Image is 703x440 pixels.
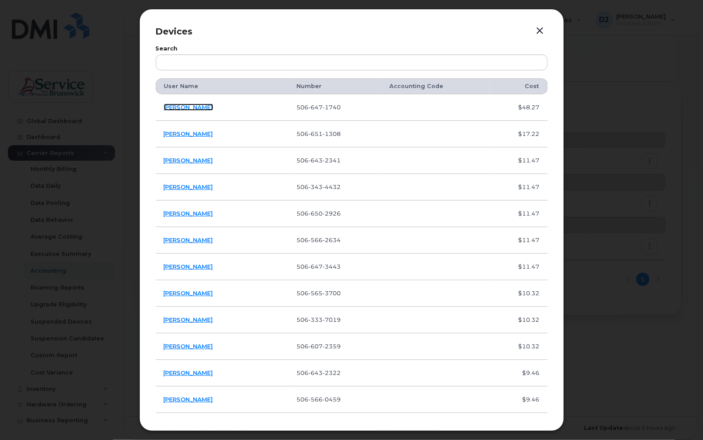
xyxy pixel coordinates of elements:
span: 506 [296,157,341,164]
a: [PERSON_NAME] [164,157,213,164]
td: $11.47 [490,147,547,174]
span: 650 [308,210,323,217]
td: $17.22 [490,121,547,147]
td: $11.47 [490,254,547,280]
span: 506 [296,130,341,137]
span: 651 [308,130,323,137]
a: [PERSON_NAME] [164,210,213,217]
span: 2926 [323,210,341,217]
a: [PERSON_NAME] [164,183,213,190]
a: [PERSON_NAME] [164,130,213,137]
td: $11.47 [490,201,547,227]
span: 506 [296,210,341,217]
span: 566 [308,236,323,243]
span: 643 [308,157,323,164]
a: [PERSON_NAME] [164,236,213,243]
span: 2341 [323,157,341,164]
span: 506 [296,183,341,190]
td: $11.47 [490,227,547,254]
span: 2634 [323,236,341,243]
span: 1308 [323,130,341,137]
span: 343 [308,183,323,190]
td: $11.47 [490,174,547,201]
span: 506 [296,236,341,243]
span: 4432 [323,183,341,190]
